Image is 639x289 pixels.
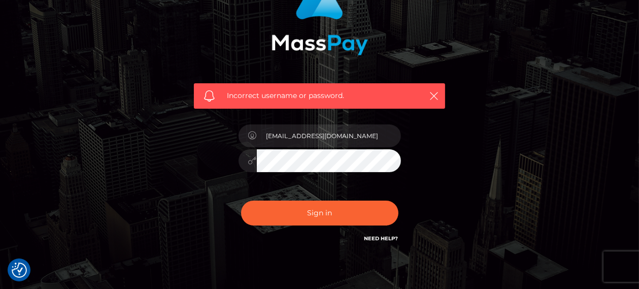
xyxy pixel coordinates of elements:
input: Username... [257,124,401,147]
button: Sign in [241,201,398,226]
span: Incorrect username or password. [227,90,412,101]
a: Need Help? [364,235,398,242]
button: Consent Preferences [12,263,27,278]
img: Revisit consent button [12,263,27,278]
